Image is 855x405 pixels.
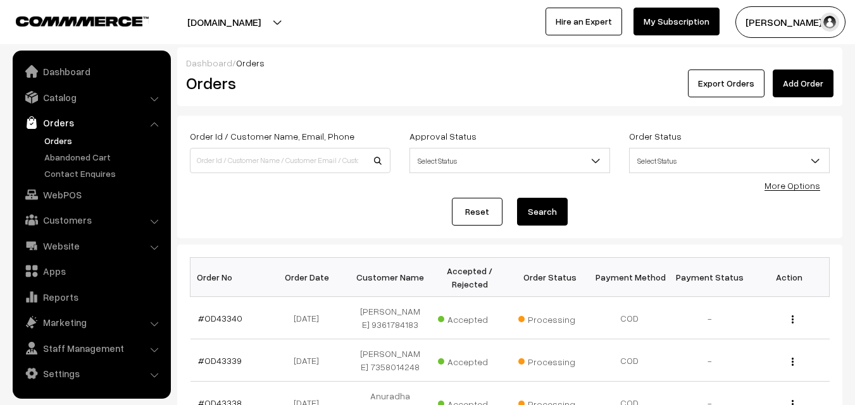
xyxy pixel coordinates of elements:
span: Accepted [438,310,501,326]
img: Menu [792,358,794,366]
th: Order Date [270,258,350,297]
td: [PERSON_NAME] 7358014248 [350,339,430,382]
div: / [186,56,833,70]
img: Menu [792,315,794,323]
span: Accepted [438,352,501,368]
a: Catalog [16,86,166,109]
span: Processing [518,352,582,368]
a: Reset [452,198,502,226]
a: Orders [16,111,166,134]
td: - [670,297,749,339]
th: Payment Method [590,258,670,297]
button: [DOMAIN_NAME] [143,6,305,38]
a: Customers [16,209,166,231]
a: My Subscription [633,8,720,35]
span: Select Status [410,150,609,172]
a: Staff Management [16,337,166,360]
span: Select Status [630,150,829,172]
a: #OD43340 [198,313,242,323]
span: Orders [236,57,265,68]
label: Order Id / Customer Name, Email, Phone [190,130,354,143]
a: Hire an Expert [546,8,622,35]
a: Contact Enquires [41,167,166,180]
th: Order No [190,258,270,297]
a: Settings [16,362,166,385]
span: Select Status [409,148,610,173]
th: Accepted / Rejected [430,258,509,297]
a: Abandoned Cart [41,150,166,164]
th: Payment Status [670,258,749,297]
a: More Options [765,180,820,191]
a: Add Order [773,70,833,97]
label: Approval Status [409,130,477,143]
span: Processing [518,310,582,326]
label: Order Status [629,130,682,143]
span: Select Status [629,148,830,173]
h2: Orders [186,73,389,93]
td: [PERSON_NAME] 9361784183 [350,297,430,339]
th: Action [749,258,829,297]
a: Apps [16,260,166,282]
img: COMMMERCE [16,16,149,26]
td: [DATE] [270,297,350,339]
a: Dashboard [186,57,232,68]
button: Search [517,198,568,226]
a: Dashboard [16,60,166,83]
a: Website [16,234,166,257]
a: WebPOS [16,183,166,206]
button: [PERSON_NAME] s… [735,6,846,38]
button: Export Orders [688,70,765,97]
a: COMMMERCE [16,13,127,28]
td: - [670,339,749,382]
td: COD [590,297,670,339]
a: Marketing [16,311,166,334]
img: user [820,13,839,32]
th: Order Status [510,258,590,297]
th: Customer Name [350,258,430,297]
input: Order Id / Customer Name / Customer Email / Customer Phone [190,148,390,173]
td: [DATE] [270,339,350,382]
a: #OD43339 [198,355,242,366]
a: Reports [16,286,166,308]
a: Orders [41,134,166,147]
td: COD [590,339,670,382]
